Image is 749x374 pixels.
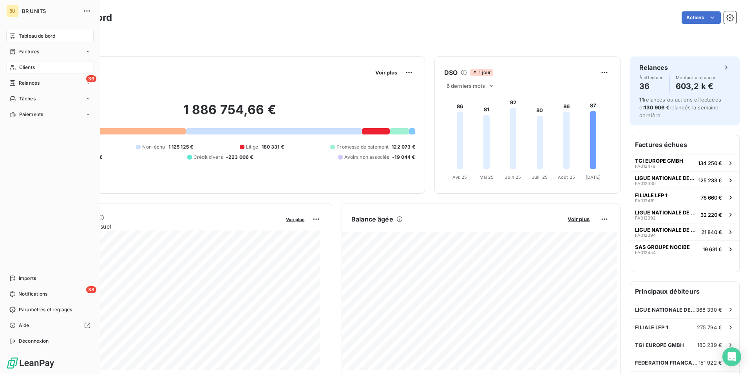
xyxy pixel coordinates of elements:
span: FILIALE LFP 1 [635,324,668,330]
span: 180 331 € [262,143,284,151]
tspan: Août 25 [558,174,575,180]
span: Paramètres et réglages [19,306,72,313]
span: 19 631 € [703,246,722,252]
span: Voir plus [286,217,304,222]
span: Litige [246,143,259,151]
h2: 1 886 754,66 € [44,102,415,125]
span: FA012419 [635,198,655,203]
span: LIGUE NATIONALE DE RUGBY [635,175,695,181]
span: LIGUE NATIONALE DE RUGBY [635,209,697,216]
span: 122 073 € [392,143,415,151]
span: relances ou actions effectuées et relancés la semaine dernière. [639,96,721,118]
span: 1 jour [470,69,493,76]
span: Promesse de paiement [337,143,389,151]
span: 130 906 € [644,104,669,111]
button: Voir plus [284,216,307,223]
span: Notifications [18,290,47,298]
span: 368 330 € [696,307,722,313]
span: Montant à relancer [676,75,716,80]
span: LIGUE NATIONALE DE RUGBY [635,307,696,313]
span: 151 922 € [698,359,722,366]
span: TGI EUROPE GMBH [635,158,683,164]
span: 6 derniers mois [447,83,485,89]
span: FA012392 [635,216,656,220]
h6: Principaux débiteurs [630,282,739,301]
span: FA012330 [635,181,656,186]
span: 11 [639,96,644,103]
h6: Relances [639,63,668,72]
span: 134 250 € [698,160,722,166]
h4: 36 [639,80,663,93]
span: Clients [19,64,35,71]
span: SAS GROUPE NOCIBE [635,244,690,250]
span: Voir plus [568,216,590,222]
span: FA012454 [635,250,656,255]
button: Actions [682,11,721,24]
span: FA012478 [635,164,655,169]
span: Non-échu [142,143,165,151]
span: 275 794 € [697,324,722,330]
span: Chiffre d'affaires mensuel [44,222,280,231]
span: 1 125 125 € [168,143,194,151]
span: FA012394 [635,233,656,238]
span: TGI EUROPE GMBH [635,342,684,348]
span: LIGUE NATIONALE DE RUGBY [635,227,698,233]
span: Paiements [19,111,43,118]
span: Tâches [19,95,36,102]
span: 36 [86,75,96,82]
button: TGI EUROPE GMBHFA012478134 250 € [630,154,739,171]
button: Voir plus [565,216,592,223]
span: FEDERATION FRANCAISE DE FOOTBALL [635,359,698,366]
span: FILIALE LFP 1 [635,192,668,198]
span: Tableau de bord [19,33,55,40]
button: LIGUE NATIONALE DE RUGBYFA012330125 233 € [630,171,739,189]
h6: DSO [444,68,458,77]
span: Imports [19,275,36,282]
span: 78 660 € [701,194,722,201]
span: Aide [19,322,29,329]
span: 125 233 € [698,177,722,183]
span: Factures [19,48,39,55]
h6: Balance âgée [351,214,393,224]
span: Avoirs non associés [344,154,389,161]
tspan: Avr. 25 [452,174,467,180]
span: Crédit divers [194,154,223,161]
button: Voir plus [373,69,400,76]
span: Voir plus [375,69,397,76]
span: Déconnexion [19,338,49,345]
tspan: Juil. 25 [532,174,548,180]
img: Logo LeanPay [6,357,55,369]
span: 32 220 € [700,212,722,218]
tspan: [DATE] [586,174,601,180]
span: -223 006 € [226,154,253,161]
tspan: Juin 25 [505,174,521,180]
h6: Factures échues [630,135,739,154]
span: 38 [86,286,96,293]
span: Relances [19,80,40,87]
div: Open Intercom Messenger [722,347,741,366]
a: Aide [6,319,94,332]
span: À effectuer [639,75,663,80]
h4: 603,2 k € [676,80,716,93]
button: FILIALE LFP 1FA01241978 660 € [630,189,739,206]
span: BR UNITS [22,8,78,14]
button: LIGUE NATIONALE DE RUGBYFA01239421 840 € [630,223,739,240]
button: LIGUE NATIONALE DE RUGBYFA01239232 220 € [630,206,739,223]
button: SAS GROUPE NOCIBEFA01245419 631 € [630,240,739,258]
div: BU [6,5,19,17]
span: 180 239 € [697,342,722,348]
span: 21 840 € [701,229,722,235]
span: -19 044 € [392,154,415,161]
tspan: Mai 25 [479,174,494,180]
